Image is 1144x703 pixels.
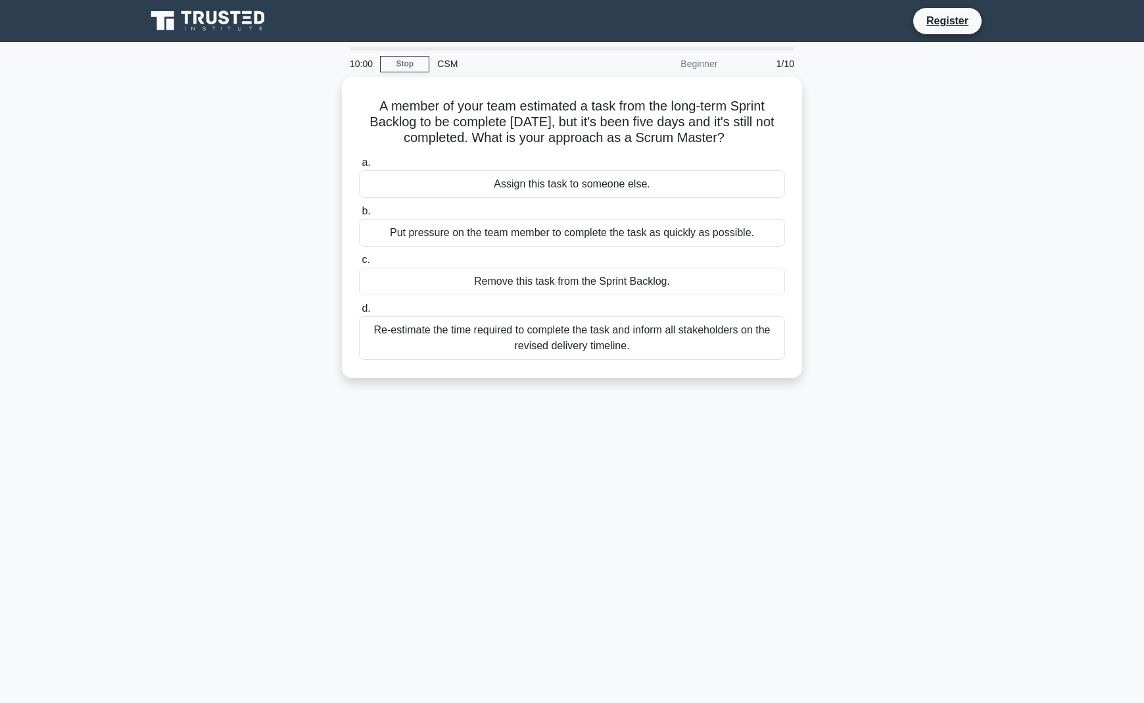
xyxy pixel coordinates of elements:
[725,51,802,77] div: 1/10
[359,316,785,360] div: Re-estimate the time required to complete the task and inform all stakeholders on the revised del...
[610,51,725,77] div: Beginner
[359,219,785,247] div: Put pressure on the team member to complete the task as quickly as possible.
[359,170,785,198] div: Assign this task to someone else.
[358,98,786,147] h5: A member of your team estimated a task from the long-term Sprint Backlog to be complete [DATE], b...
[362,157,370,168] span: a.
[918,12,976,29] a: Register
[362,205,370,216] span: b.
[342,51,380,77] div: 10:00
[362,254,369,265] span: c.
[380,56,429,72] a: Stop
[359,268,785,295] div: Remove this task from the Sprint Backlog.
[362,303,370,314] span: d.
[429,51,610,77] div: CSM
